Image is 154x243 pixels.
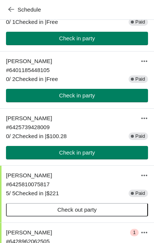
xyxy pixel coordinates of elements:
span: 1 [133,230,136,236]
span: Paid [135,19,145,25]
button: Schedule [4,3,47,16]
span: Check in party [59,93,95,99]
span: Check out party [57,207,96,213]
span: [PERSON_NAME] [6,172,52,178]
button: Check in party [6,146,148,159]
span: [PERSON_NAME] [6,115,52,121]
span: # 6425810075817 [6,181,50,187]
span: # 6425739428009 [6,124,50,130]
span: Paid [135,133,145,139]
span: Check in party [59,150,95,156]
span: Paid [135,190,145,196]
span: 5 / 5 Checked in | $221 [6,190,59,196]
span: 0 / 2 Checked in | $100.28 [6,133,67,139]
span: # 6401185448105 [6,67,50,73]
button: Check in party [6,89,148,102]
span: [PERSON_NAME] [6,58,52,64]
button: Check out party [6,203,148,216]
span: [PERSON_NAME] [6,229,52,236]
span: Paid [135,76,145,82]
span: Schedule [18,7,41,13]
button: Check in party [6,32,148,45]
span: Check in party [59,35,95,41]
span: 0 / 1 Checked in | Free [6,19,58,25]
span: 0 / 2 Checked in | Free [6,76,58,82]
